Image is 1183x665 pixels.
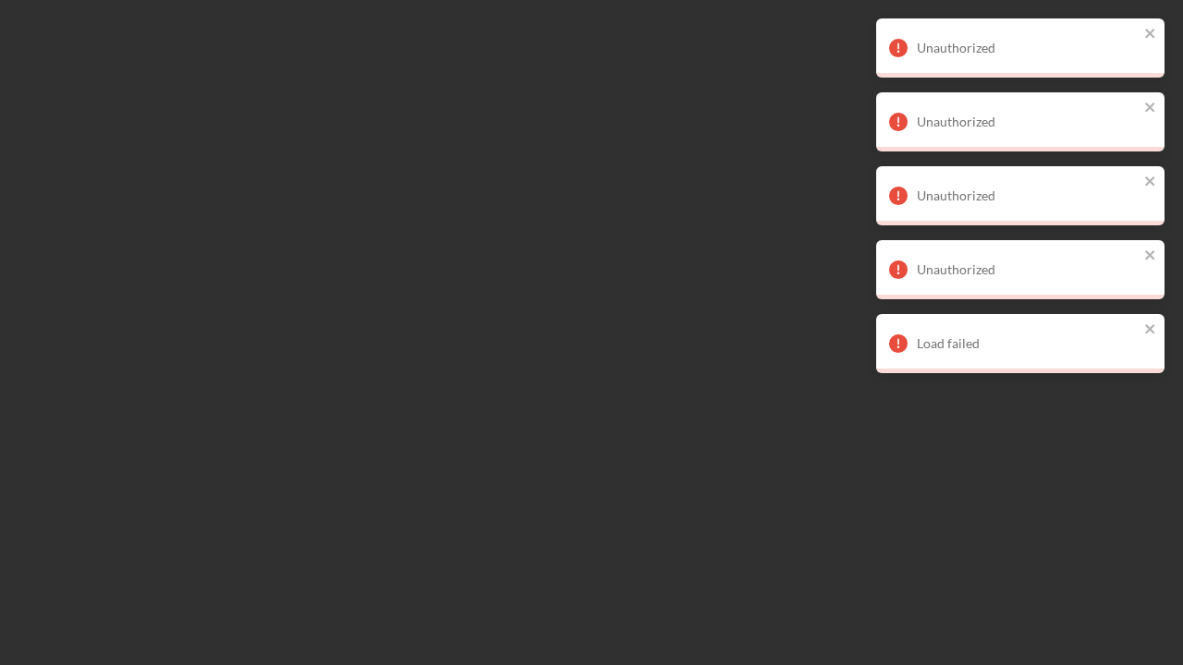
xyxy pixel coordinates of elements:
[1144,321,1157,339] button: close
[917,115,1139,129] div: Unauthorized
[1144,174,1157,191] button: close
[917,41,1139,55] div: Unauthorized
[917,262,1139,277] div: Unauthorized
[917,336,1139,351] div: Load failed
[1144,100,1157,117] button: close
[1144,26,1157,43] button: close
[917,188,1139,203] div: Unauthorized
[1144,248,1157,265] button: close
